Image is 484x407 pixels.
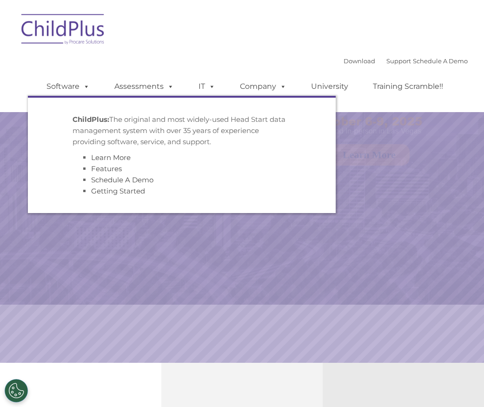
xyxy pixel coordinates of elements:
a: Schedule A Demo [413,57,468,65]
a: Download [344,57,375,65]
a: Support [386,57,411,65]
a: University [302,77,358,96]
a: Schedule A Demo [91,175,153,184]
strong: ChildPlus: [73,115,109,124]
a: Getting Started [91,187,145,195]
a: Learn More [329,144,410,166]
a: Company [231,77,296,96]
a: IT [189,77,225,96]
font: | [344,57,468,65]
p: The original and most widely-used Head Start data management system with over 35 years of experie... [73,114,291,147]
a: Learn More [91,153,131,162]
img: ChildPlus by Procare Solutions [17,7,110,54]
a: Features [91,164,122,173]
button: Cookies Settings [5,379,28,402]
a: Training Scramble!! [364,77,452,96]
a: Software [37,77,99,96]
a: Assessments [105,77,183,96]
